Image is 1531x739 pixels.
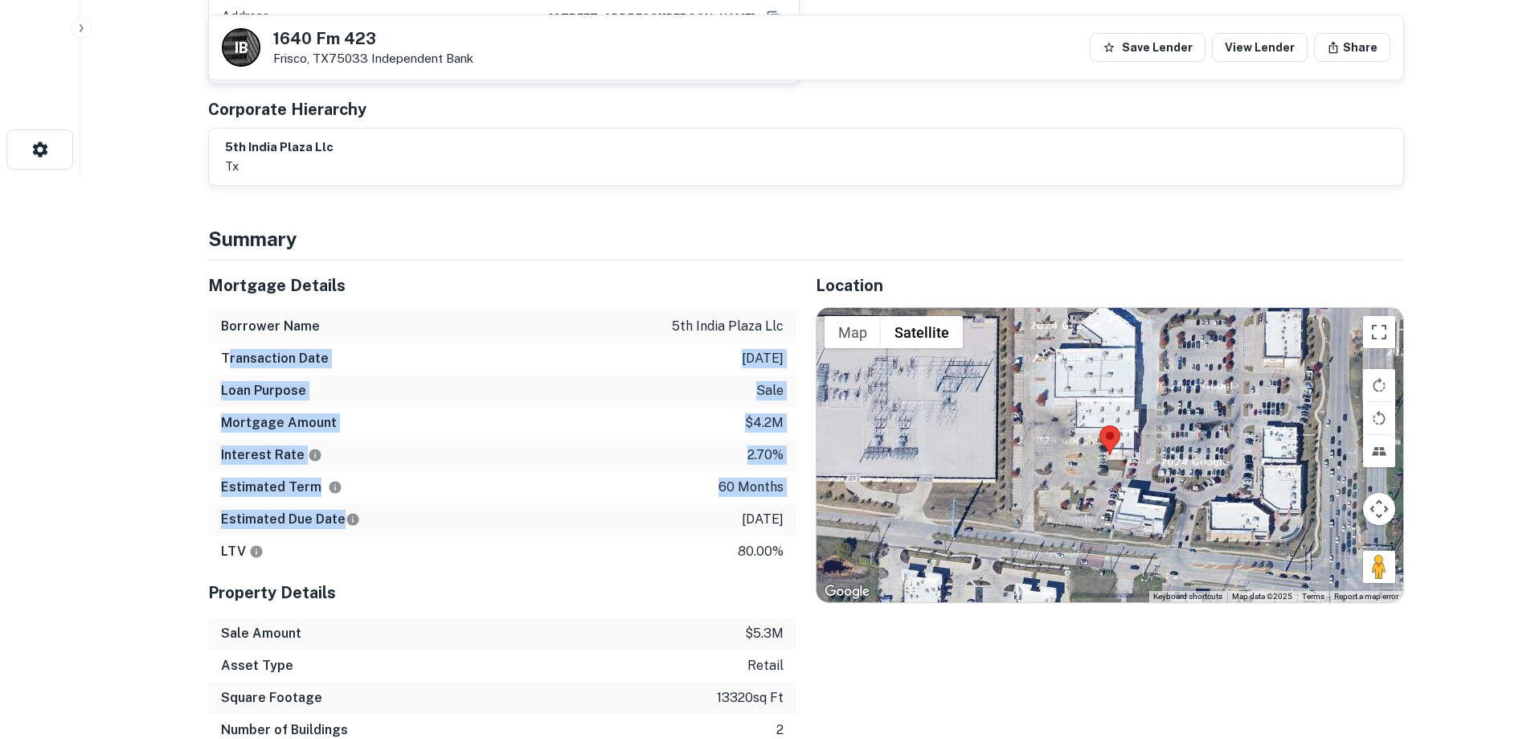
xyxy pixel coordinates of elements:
p: I B [235,37,247,59]
h5: Property Details [208,581,796,605]
p: tx [225,157,334,176]
button: Show satellite imagery [881,316,963,348]
h6: Asset Type [221,656,293,675]
button: Copy Address [762,6,786,31]
a: Open this area in Google Maps (opens a new window) [821,581,874,602]
h6: Borrower Name [221,317,320,336]
h5: Mortgage Details [208,273,796,298]
h6: Transaction Date [221,349,329,368]
p: 2.70% [747,445,784,465]
svg: Estimate is based on a standard schedule for this type of loan. [346,512,360,527]
p: [DATE] [742,349,784,368]
p: 60 months [718,478,784,497]
h6: 5th india plaza llc [225,138,334,157]
h6: Sale Amount [221,624,301,643]
img: Google [821,581,874,602]
button: Toggle fullscreen view [1363,316,1395,348]
p: Address [222,6,269,31]
a: [STREET_ADDRESS][PERSON_NAME] [536,10,755,27]
a: Terms (opens in new tab) [1302,592,1324,601]
p: $4.2m [745,413,784,433]
button: Rotate map clockwise [1363,369,1395,401]
p: $5.3m [745,624,784,643]
h6: Loan Purpose [221,381,306,400]
button: Save Lender [1090,33,1206,62]
p: Frisco, TX75033 [273,51,473,66]
h6: Estimated Term [221,478,342,497]
a: View Lender [1212,33,1308,62]
p: [DATE] [742,510,784,529]
p: retail [747,656,784,675]
h6: Square Footage [221,688,322,708]
a: Report a map error [1334,592,1398,601]
h6: LTV [221,542,264,561]
p: sale [756,381,784,400]
h4: Summary [208,224,1404,253]
p: 13320 sq ft [717,688,784,708]
h5: Location [816,273,1404,298]
button: Show street map [825,316,881,348]
h6: Mortgage Amount [221,413,337,433]
h6: Interest Rate [221,445,322,465]
button: Share [1314,33,1390,62]
button: Keyboard shortcuts [1153,591,1222,602]
svg: The interest rates displayed on the website are for informational purposes only and may be report... [308,448,322,462]
svg: Term is based on a standard schedule for this type of loan. [328,480,342,495]
button: Map camera controls [1363,493,1395,525]
span: Map data ©2025 [1232,592,1292,601]
p: 5th india plaza llc [672,317,784,336]
p: 80.00% [738,542,784,561]
a: Independent Bank [371,51,473,65]
svg: LTVs displayed on the website are for informational purposes only and may be reported incorrectly... [249,544,264,559]
h5: Corporate Hierarchy [208,97,366,121]
button: Drag Pegman onto the map to open Street View [1363,551,1395,583]
h6: Estimated Due Date [221,510,360,529]
a: I B [222,28,260,67]
button: Rotate map counterclockwise [1363,402,1395,434]
h5: 1640 Fm 423 [273,31,473,47]
iframe: Chat Widget [1451,610,1531,688]
button: Tilt map [1363,435,1395,467]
